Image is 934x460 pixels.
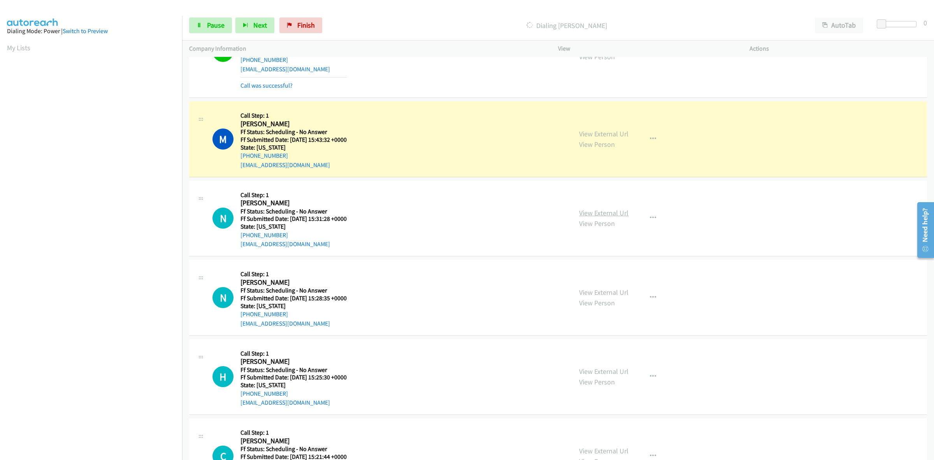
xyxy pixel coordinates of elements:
h1: M [212,129,233,150]
div: The call is yet to be attempted [212,208,233,229]
p: Dialing [PERSON_NAME] [333,20,801,31]
h1: N [212,208,233,229]
h5: Ff Status: Scheduling - No Answer [241,208,347,215]
button: AutoTab [815,18,863,33]
a: [EMAIL_ADDRESS][DOMAIN_NAME] [241,320,330,327]
a: [PHONE_NUMBER] [241,56,288,63]
h5: Call Step: 1 [241,350,347,358]
a: [EMAIL_ADDRESS][DOMAIN_NAME] [241,399,330,406]
a: [PHONE_NUMBER] [241,390,288,397]
h2: [PERSON_NAME] [241,120,347,129]
h5: Call Step: 1 [241,112,347,120]
h5: Ff Status: Scheduling - No Answer [241,366,347,374]
p: Company Information [189,44,544,53]
h2: [PERSON_NAME] [241,199,347,208]
h5: Ff Status: Scheduling - No Answer [241,287,347,294]
h5: Ff Submitted Date: [DATE] 15:43:32 +0000 [241,136,347,144]
h1: H [212,366,233,387]
a: [PHONE_NUMBER] [241,310,288,318]
a: View External Url [579,208,629,217]
p: Actions [750,44,927,53]
h2: [PERSON_NAME] [241,357,347,366]
h5: State: [US_STATE] [241,223,347,231]
a: View External Url [579,129,629,138]
span: Next [253,21,267,30]
span: Pause [207,21,225,30]
a: My Lists [7,43,30,52]
a: [EMAIL_ADDRESS][DOMAIN_NAME] [241,240,330,248]
iframe: Resource Center [911,199,934,261]
span: Finish [297,21,315,30]
a: Finish [279,18,322,33]
div: Dialing Mode: Power | [7,26,175,36]
a: [PHONE_NUMBER] [241,231,288,239]
a: [PHONE_NUMBER] [241,152,288,159]
h5: Call Step: 1 [241,270,347,278]
div: The call is yet to be attempted [212,287,233,308]
a: View Person [579,140,615,149]
h2: [PERSON_NAME] [241,278,347,287]
a: [EMAIL_ADDRESS][DOMAIN_NAME] [241,65,330,73]
h5: Call Step: 1 [241,191,347,199]
iframe: Dialpad [7,60,182,430]
h5: Ff Submitted Date: [DATE] 15:28:35 +0000 [241,294,347,302]
a: View External Url [579,367,629,376]
a: View Person [579,52,615,61]
h5: State: [US_STATE] [241,302,347,310]
a: View External Url [579,446,629,455]
h5: State: [US_STATE] [241,381,347,389]
a: View Person [579,377,615,386]
h5: Ff Status: Scheduling - No Answer [241,128,347,136]
div: 0 [923,18,927,28]
h5: Ff Submitted Date: [DATE] 15:25:30 +0000 [241,374,347,381]
h2: [PERSON_NAME] [241,437,347,446]
h1: N [212,287,233,308]
p: View [558,44,736,53]
a: View External Url [579,288,629,297]
a: [EMAIL_ADDRESS][DOMAIN_NAME] [241,161,330,169]
a: Pause [189,18,232,33]
h5: Ff Submitted Date: [DATE] 15:31:28 +0000 [241,215,347,223]
h5: State: [US_STATE] [241,144,347,152]
a: View Person [579,298,615,307]
h5: Call Step: 1 [241,429,347,437]
h5: Ff Status: Scheduling - No Answer [241,445,347,453]
button: Next [235,18,274,33]
a: Switch to Preview [63,27,108,35]
div: The call is yet to be attempted [212,366,233,387]
a: Call was successful? [241,82,293,89]
a: View Person [579,219,615,228]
